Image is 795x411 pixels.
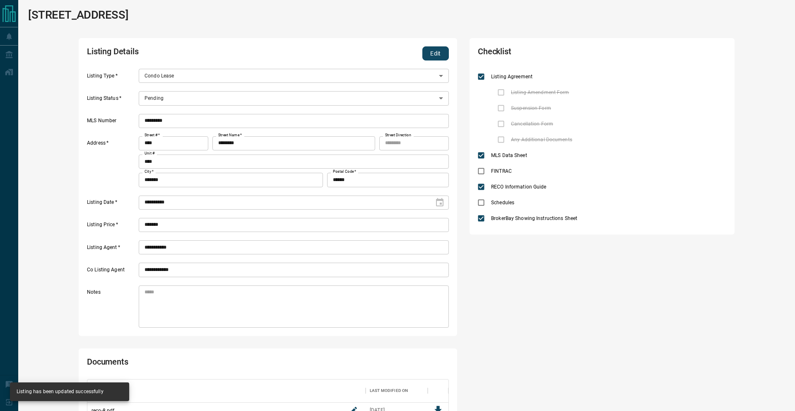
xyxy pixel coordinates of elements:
[87,140,137,187] label: Address
[145,169,154,174] label: City
[489,73,535,80] span: Listing Agreement
[87,289,137,328] label: Notes
[366,379,428,402] div: Last Modified On
[87,95,137,106] label: Listing Status
[87,117,137,128] label: MLS Number
[509,89,571,96] span: Listing Amendment Form
[139,91,449,105] div: Pending
[87,379,366,402] div: Filename
[87,199,137,210] label: Listing Date
[218,133,242,138] label: Street Name
[509,120,555,128] span: Cancellation Form
[28,8,128,22] h1: [STREET_ADDRESS]
[139,69,449,83] div: Condo Lease
[385,133,411,138] label: Street Direction
[489,199,516,206] span: Schedules
[422,46,449,60] button: Edit
[87,46,304,60] h2: Listing Details
[509,104,553,112] span: Suspension Form
[87,244,137,255] label: Listing Agent
[145,133,160,138] label: Street #
[145,151,155,156] label: Unit #
[333,169,356,174] label: Postal Code
[92,379,112,402] div: Filename
[87,73,137,83] label: Listing Type
[87,357,304,371] h2: Documents
[478,46,627,60] h2: Checklist
[489,152,529,159] span: MLS Data Sheet
[489,215,579,222] span: BrokerBay Showing Instructions Sheet
[489,183,548,191] span: RECO Information Guide
[509,136,574,143] span: Any Additional Documents
[87,266,137,277] label: Co Listing Agent
[87,221,137,232] label: Listing Price
[489,167,514,175] span: FINTRAC
[17,385,104,399] div: Listing has been updated successfully
[370,379,408,402] div: Last Modified On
